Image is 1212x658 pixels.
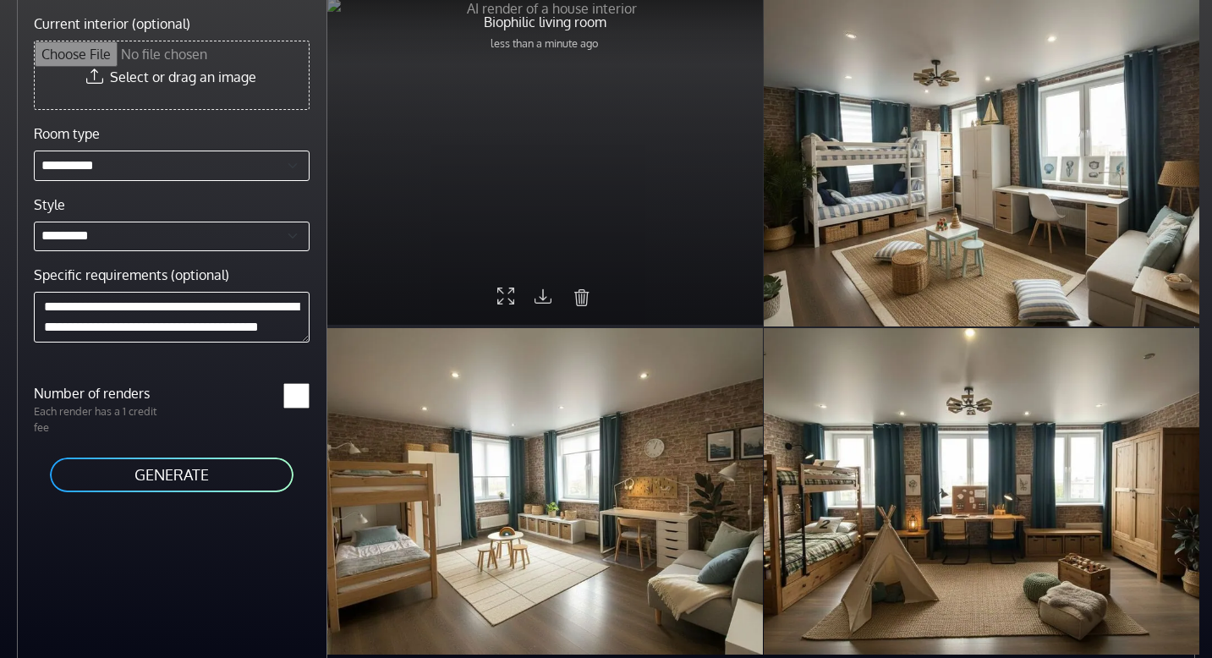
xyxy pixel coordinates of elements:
[34,123,100,144] label: Room type
[24,383,172,403] label: Number of renders
[34,265,229,285] label: Specific requirements (optional)
[484,36,606,52] p: less than a minute ago
[484,12,606,32] p: Biophilic living room
[34,14,190,34] label: Current interior (optional)
[24,403,172,436] p: Each render has a 1 credit fee
[48,456,295,494] button: GENERATE
[34,195,65,215] label: Style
